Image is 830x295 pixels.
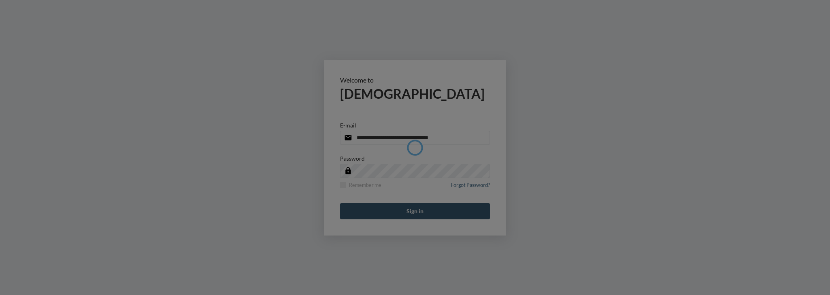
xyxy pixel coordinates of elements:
[340,76,490,84] p: Welcome to
[340,122,356,129] p: E-mail
[340,86,490,102] h2: [DEMOGRAPHIC_DATA]
[340,182,381,188] label: Remember me
[340,203,490,219] button: Sign in
[451,182,490,193] a: Forgot Password?
[340,155,365,162] p: Password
